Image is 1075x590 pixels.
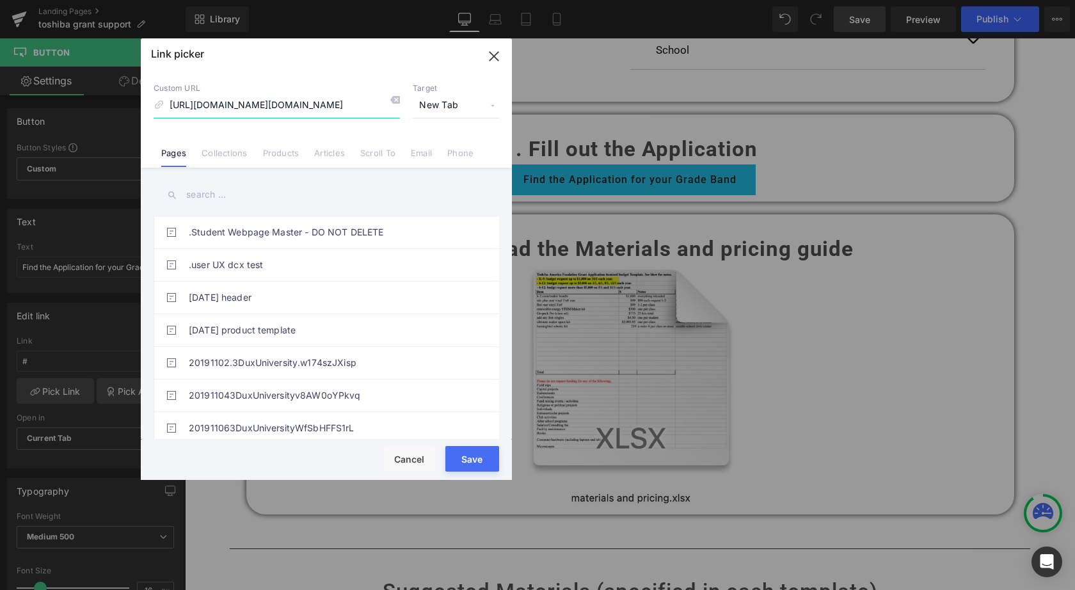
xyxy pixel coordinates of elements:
[154,83,400,93] p: Custom URL
[384,446,435,472] button: Cancel
[338,132,552,151] span: Find the Application for your Grade Band
[161,148,186,167] a: Pages
[154,93,400,118] input: https://gempages.net
[189,249,470,281] a: .user UX dcx test
[154,180,499,209] input: search ...
[189,412,470,444] a: 201911063DuxUniversityWfSbHFFS1rL
[413,83,499,93] p: Target
[445,446,499,472] button: Save
[189,314,470,346] a: [DATE] product template
[360,148,395,167] a: Scroll To
[314,148,345,167] a: Articles
[318,98,573,123] strong: 1. Fill out the Application
[151,47,204,60] p: Link picker
[221,198,669,223] strong: 3. Download the Materials and pricing guide
[189,282,470,314] a: [DATE] header
[411,148,432,167] a: Email
[189,379,470,411] a: 201911043DuxUniversityv8AW0oYPkvq
[202,148,247,167] a: Collections
[413,93,499,118] span: New Tab
[189,347,470,379] a: 20191102.3DuxUniversity.w174szJXisp
[447,148,474,167] a: Phone
[1031,546,1062,577] div: Open Intercom Messenger
[263,148,299,167] a: Products
[189,216,470,248] a: .Student Webpage Master - DO NOT DELETE
[319,126,571,157] a: Find the Application for your Grade Band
